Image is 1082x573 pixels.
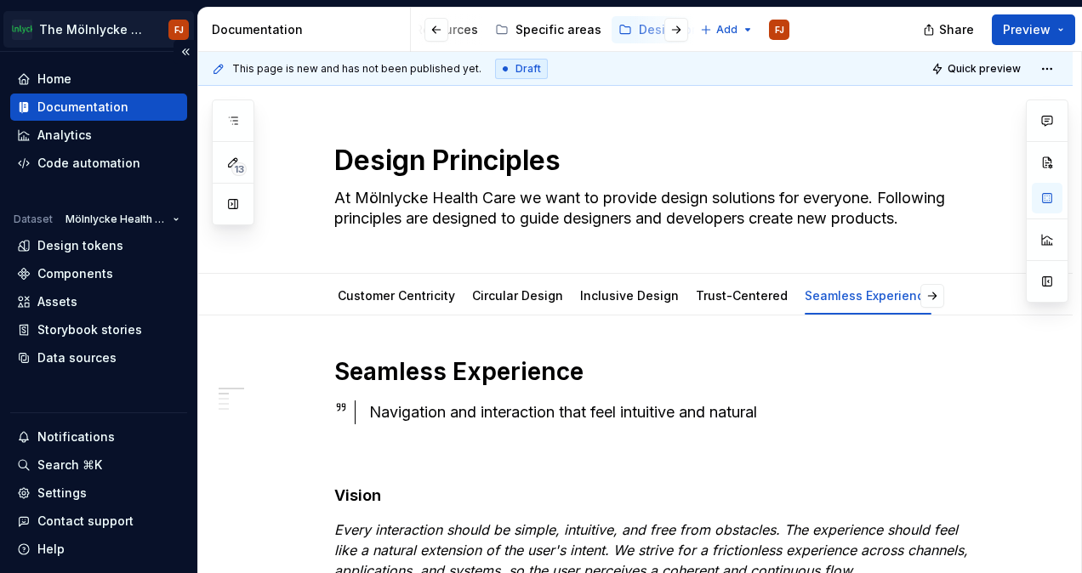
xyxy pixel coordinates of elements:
a: Settings [10,479,187,507]
div: Documentation [212,21,403,38]
span: 13 [231,162,247,176]
div: Customer Centricity [331,277,462,313]
button: Add [695,18,759,42]
a: Specific areas [488,16,608,43]
div: Seamless Experience [798,277,938,313]
div: Contact support [37,513,134,530]
a: Analytics [10,122,187,149]
div: FJ [174,23,184,37]
textarea: At Mölnlycke Health Care we want to provide design solutions for everyone. Following principles a... [331,184,974,232]
span: Mölnlycke Health Care [65,213,166,226]
img: 91fb9bbd-befe-470e-ae9b-8b56c3f0f44a.png [12,20,32,40]
div: Help [37,541,65,558]
div: Circular Design [465,277,570,313]
a: Design principles [612,16,749,43]
div: Code automation [37,155,140,172]
button: Contact support [10,508,187,535]
div: Data sources [37,349,117,366]
a: Assets [10,288,187,315]
a: Design tokens [10,232,187,259]
button: Collapse sidebar [174,40,197,64]
h1: Seamless Experience [334,356,977,387]
div: FJ [775,23,784,37]
div: Notifications [37,428,115,445]
button: Help [10,536,187,563]
a: Code automation [10,150,187,177]
a: Components [10,260,187,287]
button: The Mölnlycke ExperienceFJ [3,11,194,48]
a: Data sources [10,344,187,372]
span: Preview [1003,21,1051,38]
a: Home [10,65,187,93]
a: Documentation [10,94,187,121]
button: Preview [992,14,1075,45]
a: Trust-Centered [696,288,788,303]
div: The Mölnlycke Experience [39,21,148,38]
div: Home [37,71,71,88]
div: Search ⌘K [37,457,102,474]
div: Design tokens [37,237,123,254]
div: Documentation [37,99,128,116]
a: Inclusive Design [580,288,679,303]
a: Storybook stories [10,316,187,343]
a: Seamless Experience [805,288,931,303]
button: Quick preview [926,57,1028,81]
h4: Vision [334,485,977,506]
span: Draft [515,62,541,76]
span: This page is new and has not been published yet. [232,62,481,76]
button: Search ⌘K [10,451,187,479]
span: Quick preview [948,62,1021,76]
div: Assets [37,293,77,310]
button: Mölnlycke Health Care [58,207,187,231]
span: Share [939,21,974,38]
div: Components [37,265,113,282]
div: Inclusive Design [573,277,686,313]
div: Dataset [14,213,53,226]
button: Notifications [10,423,187,451]
span: Add [716,23,737,37]
div: Specific areas [515,21,601,38]
button: Share [914,14,985,45]
div: Trust-Centered [689,277,794,313]
div: Storybook stories [37,321,142,338]
div: Analytics [37,127,92,144]
textarea: Design Principles [331,140,974,181]
div: Navigation and interaction that feel intuitive and natural [369,400,977,424]
a: Circular Design [472,288,563,303]
div: Settings [37,485,87,502]
a: Customer Centricity [338,288,455,303]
